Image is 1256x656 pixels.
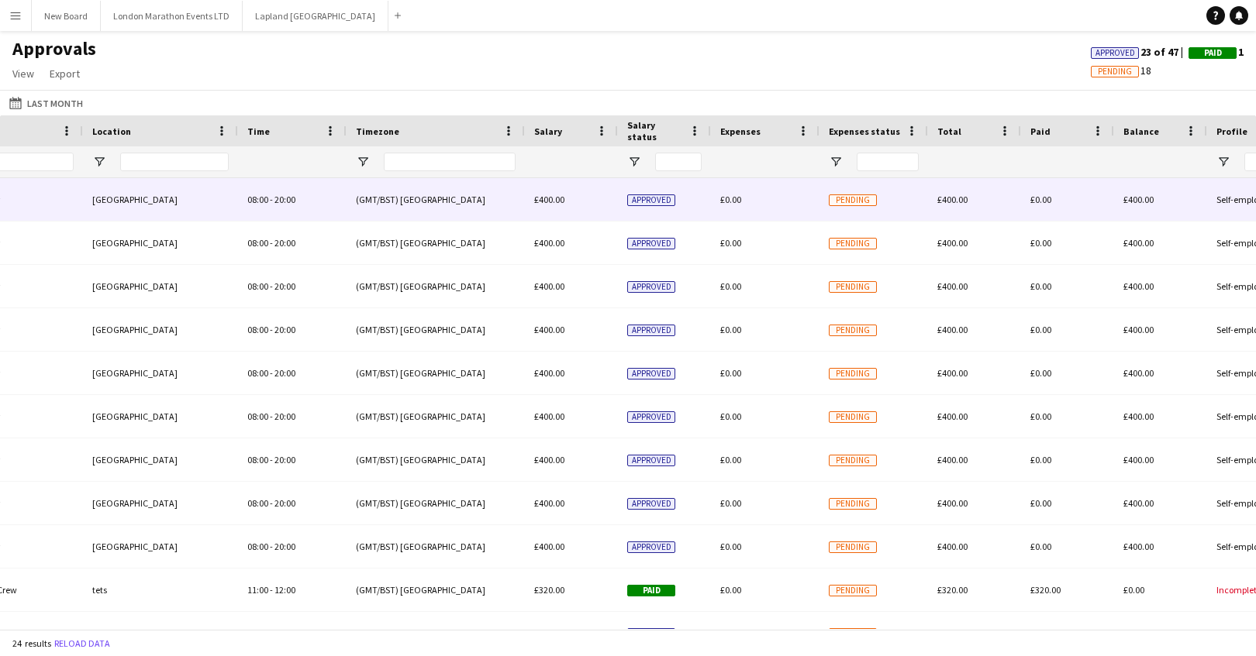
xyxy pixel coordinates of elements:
span: Approved [1096,48,1135,58]
span: £0.00 [1030,367,1051,379]
span: - [270,454,273,465]
span: 08:00 [247,541,268,552]
div: [GEOGRAPHIC_DATA] [83,308,238,351]
button: Lapland [GEOGRAPHIC_DATA] [243,1,388,31]
span: Approved [627,238,675,249]
span: Location [92,125,131,137]
button: Reload data [51,635,113,652]
span: £0.00 [720,497,741,509]
span: 20:00 [274,324,295,335]
span: £0.00 [1030,454,1051,465]
span: Export [50,67,80,81]
span: £400.00 [1123,410,1154,422]
span: Balance [1123,125,1159,137]
span: £400.00 [937,237,968,249]
span: Approved [627,455,675,466]
div: [GEOGRAPHIC_DATA] [83,395,238,438]
input: Timezone Filter Input [384,153,516,171]
span: 08:00 [247,454,268,465]
div: [GEOGRAPHIC_DATA] [83,482,238,524]
span: £400.00 [534,410,564,422]
span: Timezone [356,125,399,137]
span: £0.00 [720,541,741,552]
span: Total [937,125,961,137]
span: £320.00 [1030,584,1061,596]
span: 08:00 [247,410,268,422]
span: £0.00 [720,324,741,335]
span: £400.00 [937,367,968,379]
span: Pending [829,411,877,423]
div: (GMT/BST) [GEOGRAPHIC_DATA] [347,525,525,568]
button: Open Filter Menu [829,155,843,169]
input: Salary status Filter Input [655,153,702,171]
span: View [12,67,34,81]
div: (GMT/BST) [GEOGRAPHIC_DATA] [347,568,525,611]
span: 20:00 [274,497,295,509]
span: 20:00 [274,410,295,422]
span: Approved [627,541,675,553]
div: (GMT/BST) [GEOGRAPHIC_DATA] [347,352,525,394]
span: 18 [1091,64,1151,77]
span: Pending [829,325,877,336]
span: 08:00 [247,324,268,335]
button: Open Filter Menu [627,155,641,169]
input: Expenses status Filter Input [857,153,919,171]
span: 20:00 [274,541,295,552]
span: Pending [1098,67,1132,77]
span: 08:00 [247,237,268,249]
a: View [6,64,40,84]
span: 11:00 [247,584,268,596]
span: £400.00 [1123,237,1154,249]
span: £400.00 [534,194,564,205]
span: Pending [829,585,877,596]
span: £0.00 [1030,280,1051,292]
span: £0.00 [1123,584,1144,596]
span: Approved [627,411,675,423]
span: 1 [1189,45,1244,59]
span: 20:00 [274,454,295,465]
div: [GEOGRAPHIC_DATA] [83,178,238,221]
span: - [270,280,273,292]
span: £400.00 [1123,454,1154,465]
span: 08:00 [247,194,268,205]
span: Pending [829,498,877,510]
span: - [270,410,273,422]
span: £400.00 [1123,280,1154,292]
span: £0.00 [1030,497,1051,509]
div: (GMT/BST) [GEOGRAPHIC_DATA] [347,308,525,351]
span: £400.00 [937,410,968,422]
span: Pending [829,194,877,206]
span: Pending [829,368,877,380]
span: £0.00 [1030,410,1051,422]
span: £400.00 [1123,194,1154,205]
span: 20:00 [274,280,295,292]
span: Salary status [627,119,683,143]
span: £0.00 [720,280,741,292]
span: Paid [1204,48,1222,58]
button: London Marathon Events LTD [101,1,243,31]
span: £400.00 [1123,497,1154,509]
div: (GMT/BST) [GEOGRAPHIC_DATA] [347,265,525,307]
div: [GEOGRAPHIC_DATA] [83,612,238,654]
span: Pending [829,541,877,553]
span: Approved [627,194,675,206]
span: £400.00 [1123,324,1154,335]
div: (GMT/BST) [GEOGRAPHIC_DATA] [347,178,525,221]
span: Approved [627,368,675,380]
span: Approved [627,325,675,336]
span: £0.00 [1030,194,1051,205]
span: £0.00 [720,584,741,596]
span: 20:00 [274,237,295,249]
span: £320.00 [534,584,564,596]
span: Salary [534,125,562,137]
button: Last Month [6,94,86,112]
div: [GEOGRAPHIC_DATA] [83,438,238,481]
span: £400.00 [534,237,564,249]
span: 20:00 [274,367,295,379]
span: £400.00 [1123,367,1154,379]
span: Paid [627,585,675,596]
a: Export [43,64,86,84]
span: £400.00 [937,454,968,465]
span: - [270,541,273,552]
div: [GEOGRAPHIC_DATA] [83,525,238,568]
